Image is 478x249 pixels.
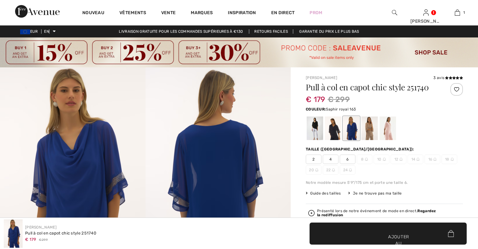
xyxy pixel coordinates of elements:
a: Sign In [423,9,429,15]
font: 3 avis [433,76,444,80]
font: 1 [463,10,465,15]
img: ring-m.svg [383,158,386,161]
img: ring-m.svg [399,158,403,161]
font: Pull à col en capot chic style 251740 [25,231,96,235]
img: ring-m.svg [349,168,352,172]
a: Livraison gratuite pour les commandes supérieures à €130 [114,29,248,34]
font: € 179 [306,95,325,104]
font: € 299 [39,238,48,242]
div: Royal Sapphire 163 [343,116,360,140]
img: search the website [392,9,397,16]
font: 8 [361,157,364,161]
img: My Bag [455,9,460,16]
div: Quartz [380,116,396,140]
img: My Info [423,9,429,16]
font: 22 [326,168,331,172]
font: € 299 [328,95,350,104]
img: ring-m.svg [451,158,454,161]
div: Black [307,116,323,140]
font: 18 [445,157,449,161]
a: [PERSON_NAME] [25,225,57,229]
div: Sand [361,116,378,140]
img: ring-m.svg [416,158,420,161]
font: 2 [312,157,315,161]
a: Vente [161,10,176,17]
a: Retours faciles [249,29,293,34]
font: Inspiration [228,10,256,15]
font: Taille ([GEOGRAPHIC_DATA]/[GEOGRAPHIC_DATA]): [306,147,414,151]
a: Garantie du prix le plus bas [294,29,364,34]
font: Vêtements [119,10,146,15]
a: [PERSON_NAME] [306,76,337,80]
font: EN [44,29,49,34]
a: Nouveau [82,10,104,17]
font: EUR [30,29,38,34]
font: Livraison gratuite pour les commandes supérieures à €130 [119,29,243,34]
font: 24 [343,168,348,172]
img: Pull à col en capot chic style 251740 [4,219,23,248]
a: En direct [271,9,295,16]
font: 12 [394,157,398,161]
img: Euro [20,29,30,34]
font: 14 [411,157,415,161]
img: ring-m.svg [433,158,437,161]
img: Bag.svg [448,230,454,237]
font: 10 [377,157,382,161]
img: 1ère Avenue [15,5,60,18]
font: Regardez la rediffusion [317,209,436,217]
font: Couleur: [306,107,326,111]
img: ring-m.svg [365,158,368,161]
font: € 179 [25,237,36,242]
a: Marques [191,10,213,17]
font: Retours faciles [254,29,288,34]
font: Garantie du prix le plus bas [299,29,359,34]
img: ring-m.svg [315,168,318,172]
a: Vêtements [119,10,146,17]
font: Je ne trouve pas ma taille [353,191,402,195]
font: Prom [310,10,322,15]
font: Saphir royal 163 [326,107,356,111]
font: 16 [428,157,432,161]
font: 20 [309,168,314,172]
font: Notre modèle mesure 5'9"/175 cm et porte une taille 6. [306,180,408,185]
font: En direct [271,10,295,15]
font: [PERSON_NAME] [410,19,447,24]
font: 6 [346,157,349,161]
div: Midnight Blue [325,116,341,140]
a: Prom [310,9,322,16]
font: Nouveau [82,10,104,15]
font: Présenté lors de notre événement de mode en direct. [317,209,417,213]
font: Pull à col en capot chic style 251740 [306,82,429,93]
font: Guide des tailles [310,191,341,195]
img: Watch the replay [308,210,315,216]
font: Marques [191,10,213,15]
font: 4 [329,157,332,161]
a: 1 [442,9,473,16]
img: ring-m.svg [332,168,335,172]
font: Vente [161,10,176,15]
